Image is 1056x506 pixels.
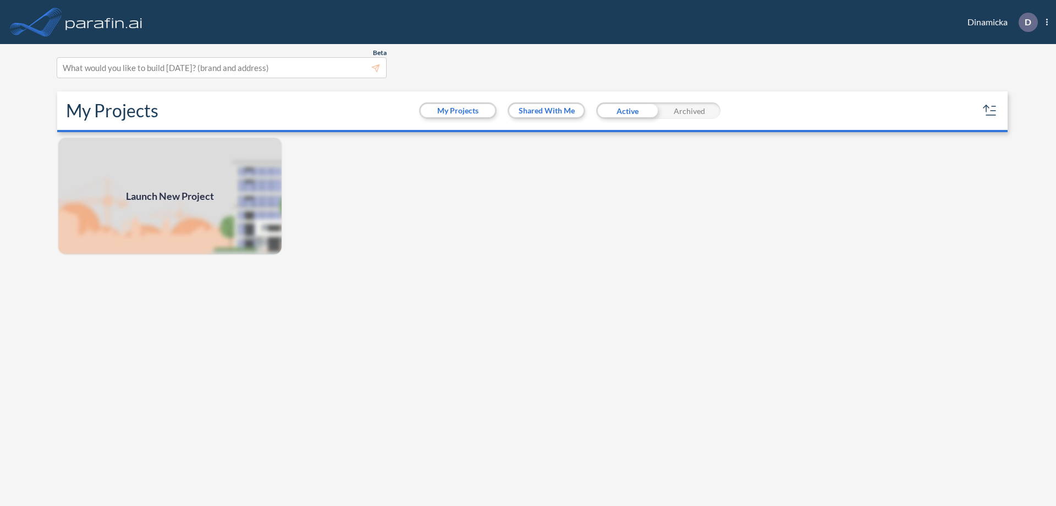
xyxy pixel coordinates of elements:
[373,48,387,57] span: Beta
[421,104,495,117] button: My Projects
[66,100,158,121] h2: My Projects
[1025,17,1031,27] p: D
[57,137,283,255] a: Launch New Project
[509,104,584,117] button: Shared With Me
[63,11,145,33] img: logo
[57,137,283,255] img: add
[126,189,214,204] span: Launch New Project
[951,13,1048,32] div: Dinamicka
[596,102,658,119] div: Active
[981,102,999,119] button: sort
[658,102,721,119] div: Archived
